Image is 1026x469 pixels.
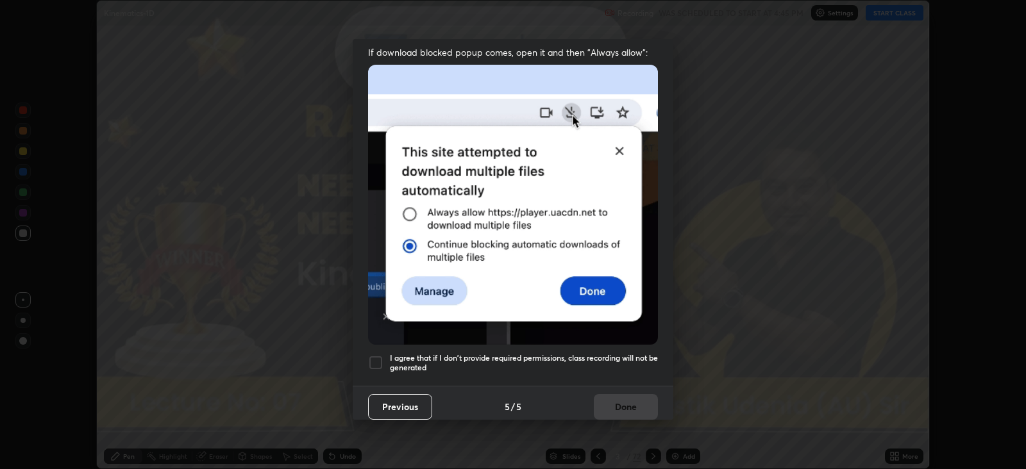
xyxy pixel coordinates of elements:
[368,46,658,58] span: If download blocked popup comes, open it and then "Always allow":
[511,400,515,413] h4: /
[390,353,658,373] h5: I agree that if I don't provide required permissions, class recording will not be generated
[368,65,658,345] img: downloads-permission-blocked.gif
[505,400,510,413] h4: 5
[368,394,432,420] button: Previous
[516,400,521,413] h4: 5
